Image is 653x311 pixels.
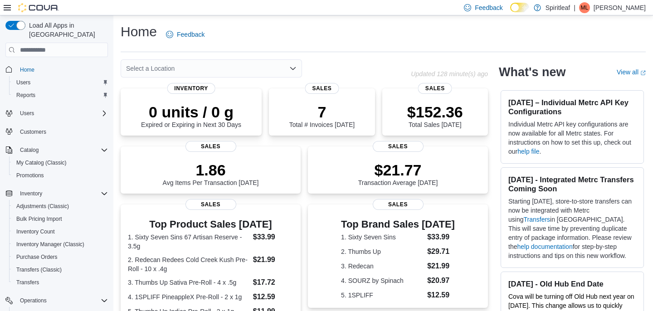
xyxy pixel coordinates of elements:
span: Sales [373,141,424,152]
a: help documentation [517,243,572,250]
a: Reports [13,90,39,101]
span: Promotions [16,172,44,179]
p: | [574,2,575,13]
a: Users [13,77,34,88]
span: Catalog [20,146,39,154]
h3: Top Product Sales [DATE] [128,219,293,230]
div: Total Sales [DATE] [407,103,463,128]
span: ML [581,2,589,13]
h1: Home [121,23,157,41]
dd: $21.99 [253,254,293,265]
span: Inventory [167,83,215,94]
span: Operations [16,295,108,306]
a: Bulk Pricing Import [13,214,66,224]
div: Expired or Expiring in Next 30 Days [141,103,241,128]
span: Sales [305,83,339,94]
span: Inventory Count [13,226,108,237]
button: Promotions [9,169,112,182]
button: Users [2,107,112,120]
span: Reports [16,92,35,99]
a: help file [517,148,539,155]
a: Purchase Orders [13,252,61,262]
dt: 5. 1SPLIFF [341,291,424,300]
button: Transfers [9,276,112,289]
span: Sales [418,83,452,94]
span: Reports [13,90,108,101]
span: Bulk Pricing Import [13,214,108,224]
button: Purchase Orders [9,251,112,263]
a: Adjustments (Classic) [13,201,73,212]
span: Customers [20,128,46,136]
span: Users [20,110,34,117]
p: Spiritleaf [546,2,570,13]
span: Home [16,63,108,75]
dt: 2. Redecan Redees Cold Creek Kush Pre-Roll - 10 x .4g [128,255,249,273]
button: Reports [9,89,112,102]
dt: 2. Thumbs Up [341,247,424,256]
span: Catalog [16,145,108,155]
button: Customers [2,125,112,138]
button: Transfers (Classic) [9,263,112,276]
button: Adjustments (Classic) [9,200,112,213]
button: Open list of options [289,65,297,72]
div: Avg Items Per Transaction [DATE] [163,161,259,186]
dd: $33.99 [253,232,293,243]
div: Total # Invoices [DATE] [289,103,355,128]
span: Purchase Orders [13,252,108,262]
p: Updated 128 minute(s) ago [411,70,488,78]
span: Transfers [13,277,108,288]
button: Users [9,76,112,89]
span: My Catalog (Classic) [16,159,67,166]
span: Inventory [16,188,108,199]
span: Sales [373,199,424,210]
dd: $20.97 [427,275,455,286]
input: Dark Mode [510,3,529,12]
a: Customers [16,126,50,137]
dt: 3. Thumbs Up Sativa Pre-Roll - 4 x .5g [128,278,249,287]
p: Starting [DATE], store-to-store transfers can now be integrated with Metrc using in [GEOGRAPHIC_D... [508,197,636,260]
span: Sales [185,141,236,152]
a: Transfers [523,216,550,223]
a: Feedback [162,25,208,44]
span: Adjustments (Classic) [13,201,108,212]
dd: $29.71 [427,246,455,257]
span: Load All Apps in [GEOGRAPHIC_DATA] [25,21,108,39]
img: Cova [18,3,59,12]
span: Sales [185,199,236,210]
span: Bulk Pricing Import [16,215,62,223]
p: 1.86 [163,161,259,179]
dd: $21.99 [427,261,455,272]
span: Feedback [177,30,205,39]
button: My Catalog (Classic) [9,156,112,169]
a: Inventory Count [13,226,58,237]
h3: [DATE] - Old Hub End Date [508,279,636,288]
dt: 3. Redecan [341,262,424,271]
h2: What's new [499,65,565,79]
span: Transfers (Classic) [13,264,108,275]
button: Inventory [2,187,112,200]
button: Inventory Count [9,225,112,238]
div: Transaction Average [DATE] [358,161,438,186]
dt: 1. Sixty Seven Sins [341,233,424,242]
button: Inventory Manager (Classic) [9,238,112,251]
dd: $12.59 [427,290,455,301]
span: Transfers [16,279,39,286]
a: Promotions [13,170,48,181]
a: View allExternal link [617,68,646,76]
span: Inventory Count [16,228,55,235]
span: Transfers (Classic) [16,266,62,273]
button: Home [2,63,112,76]
button: Operations [2,294,112,307]
h3: [DATE] – Individual Metrc API Key Configurations [508,98,636,116]
dd: $12.59 [253,292,293,302]
a: Inventory Manager (Classic) [13,239,88,250]
p: 7 [289,103,355,121]
button: Operations [16,295,50,306]
a: Home [16,64,38,75]
p: 0 units / 0 g [141,103,241,121]
span: Purchase Orders [16,253,58,261]
button: Catalog [2,144,112,156]
span: Operations [20,297,47,304]
p: Individual Metrc API key configurations are now available for all Metrc states. For instructions ... [508,120,636,156]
